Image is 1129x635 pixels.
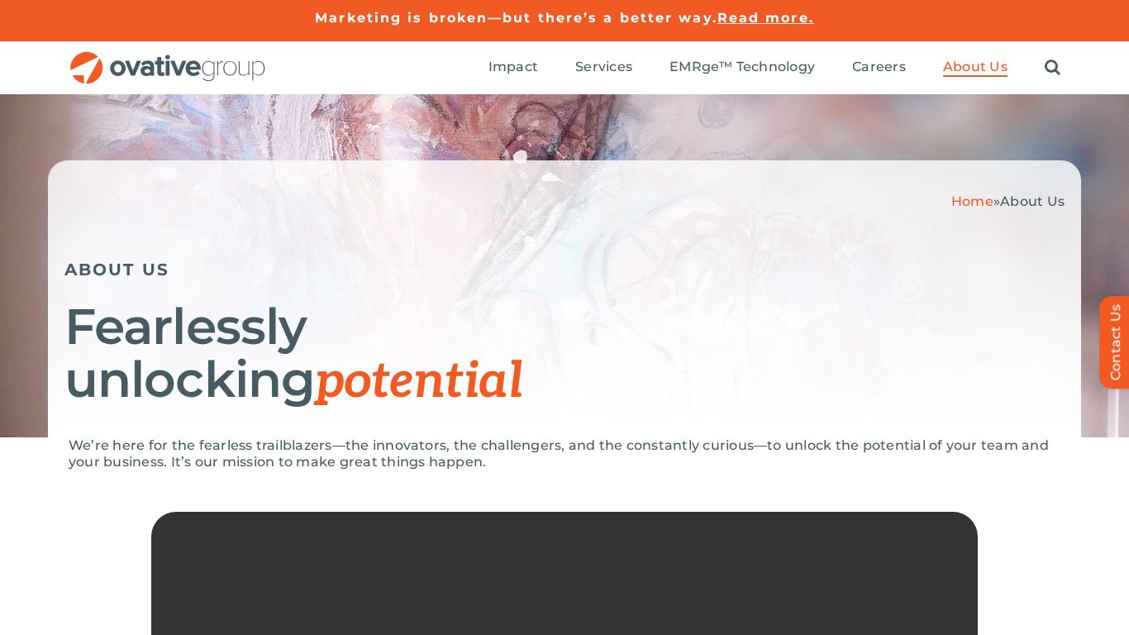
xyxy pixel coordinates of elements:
span: Careers [852,59,906,75]
span: » [951,193,1065,209]
a: Read more. [717,10,814,26]
a: Marketing is broken—but there’s a better way. [315,10,717,26]
a: EMRge™ Technology [669,59,815,77]
span: Services [575,59,632,75]
a: Services [575,59,632,77]
a: Careers [852,59,906,77]
a: About Us [943,59,1008,77]
p: We’re here for the fearless trailblazers—the innovators, the challengers, and the constantly curi... [69,437,1060,470]
span: EMRge™ Technology [669,59,815,75]
a: Search [1045,59,1060,77]
a: OG_Full_horizontal_RGB [69,50,267,65]
span: About Us [943,59,1008,75]
nav: Menu [488,41,1060,94]
a: Impact [488,59,538,77]
span: potential [315,352,522,412]
a: Home [951,193,993,209]
span: Impact [488,59,538,75]
span: About Us [1000,193,1065,209]
h1: Fearlessly unlocking [64,300,1065,408]
h5: ABOUT US [64,260,1065,279]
